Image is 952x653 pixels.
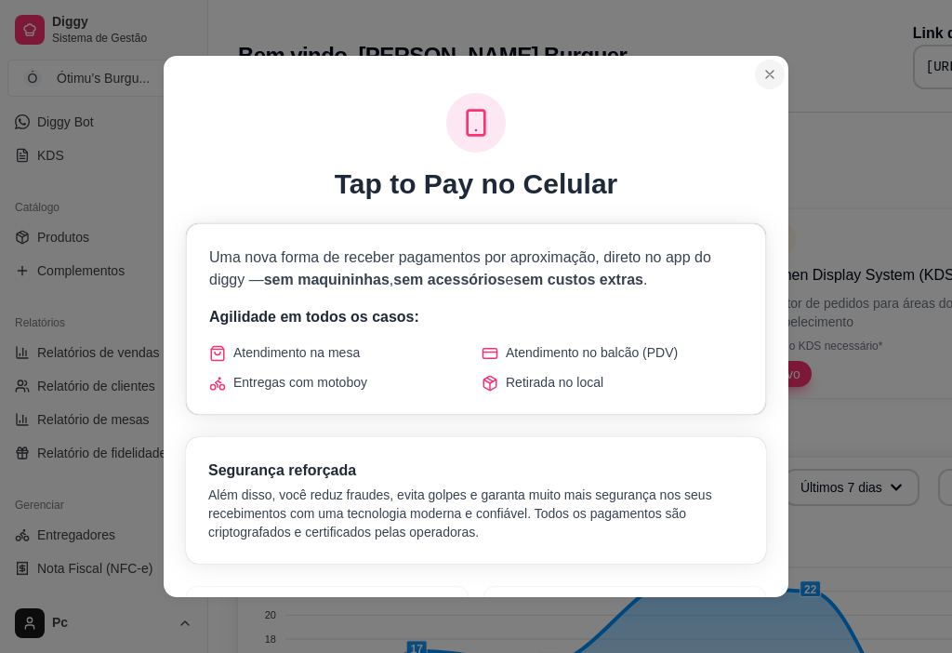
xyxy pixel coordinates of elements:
h1: Tap to Pay no Celular [335,167,618,201]
span: sem custos extras [513,272,643,287]
span: sem maquininhas [264,272,390,287]
span: Entregas com motoboy [233,373,367,392]
span: sem acessórios [393,272,505,287]
span: Atendimento no balcão (PDV) [506,343,678,362]
span: Retirada no local [506,373,603,392]
p: Agilidade em todos os casos: [209,306,743,328]
h3: Segurança reforçada [208,460,744,482]
p: Além disso, você reduz fraudes, evita golpes e garanta muito mais segurança nos seus recebimentos... [208,486,744,541]
span: Atendimento na mesa [233,343,360,362]
p: Uma nova forma de receber pagamentos por aproximação, direto no app do diggy — , e . [209,247,743,291]
button: Close [755,60,785,89]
